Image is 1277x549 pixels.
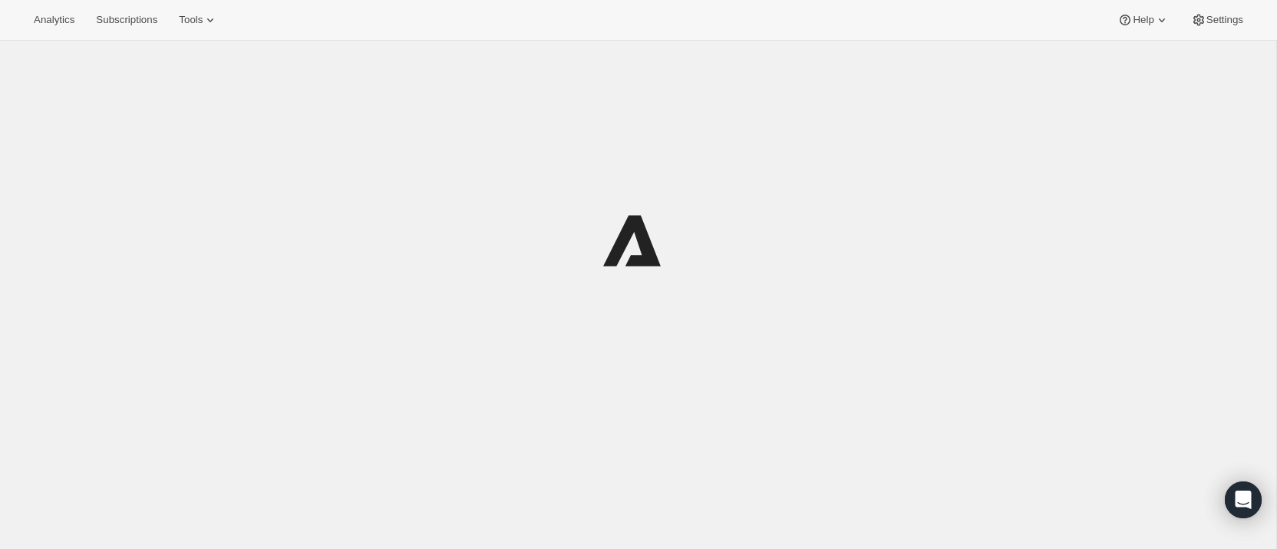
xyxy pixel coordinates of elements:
span: Help [1133,14,1153,26]
button: Settings [1182,9,1252,31]
button: Analytics [25,9,84,31]
span: Settings [1206,14,1243,26]
button: Help [1108,9,1178,31]
span: Subscriptions [96,14,157,26]
span: Tools [179,14,203,26]
button: Tools [170,9,227,31]
div: Open Intercom Messenger [1225,481,1262,518]
span: Analytics [34,14,74,26]
button: Subscriptions [87,9,167,31]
